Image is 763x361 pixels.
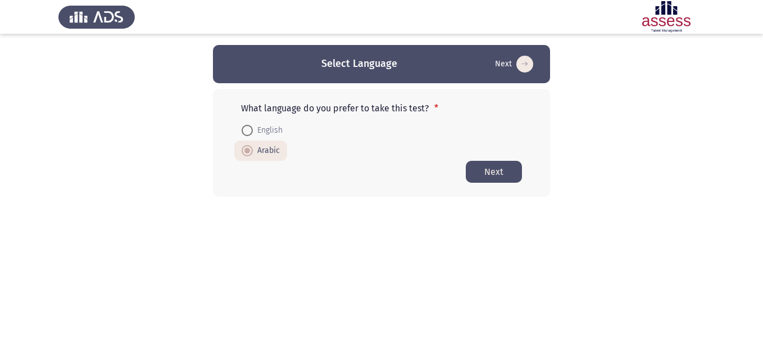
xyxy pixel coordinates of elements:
button: Start assessment [492,55,537,73]
span: Arabic [253,144,280,157]
img: Assessment logo of OCM R1 ASSESS [628,1,705,33]
img: Assess Talent Management logo [58,1,135,33]
span: English [253,124,283,137]
p: What language do you prefer to take this test? [241,103,522,114]
h3: Select Language [321,57,397,71]
button: Start assessment [466,161,522,183]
